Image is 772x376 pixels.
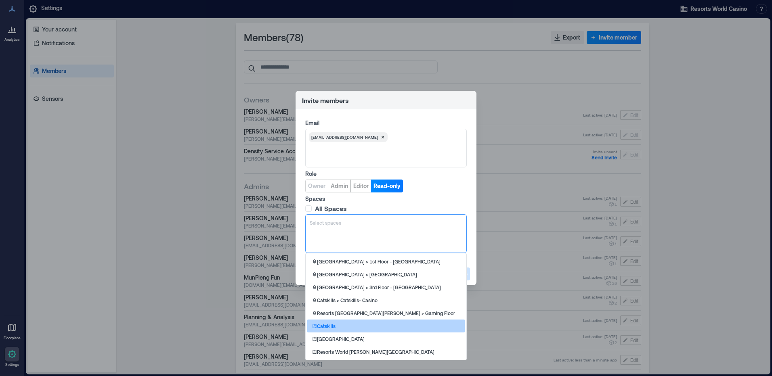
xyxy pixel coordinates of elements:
[317,323,336,329] p: Catskills
[311,134,378,140] span: [EMAIL_ADDRESS][DOMAIN_NAME]
[317,310,455,316] p: Resorts [GEOGRAPHIC_DATA][PERSON_NAME] > Gaming Floor
[308,182,325,190] span: Owner
[317,349,434,355] p: Resorts World [PERSON_NAME][GEOGRAPHIC_DATA]
[353,182,369,190] span: Editor
[305,180,328,192] button: Owner
[371,180,403,192] button: Read-only
[317,284,441,290] p: [GEOGRAPHIC_DATA] > 3rd Floor - [GEOGRAPHIC_DATA]
[350,180,371,192] button: Editor
[305,195,465,203] label: Spaces
[296,91,476,109] header: Invite members
[328,180,351,192] button: Admin
[331,182,348,190] span: Admin
[317,336,365,342] p: [GEOGRAPHIC_DATA]
[305,119,465,127] label: Email
[317,271,417,278] p: [GEOGRAPHIC_DATA] > [GEOGRAPHIC_DATA]
[305,170,465,178] label: Role
[373,182,401,190] span: Read-only
[315,205,347,213] span: All Spaces
[317,297,378,303] p: Catskills > Catskills- Casino
[317,258,441,265] p: [GEOGRAPHIC_DATA] > 1st Floor - [GEOGRAPHIC_DATA]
